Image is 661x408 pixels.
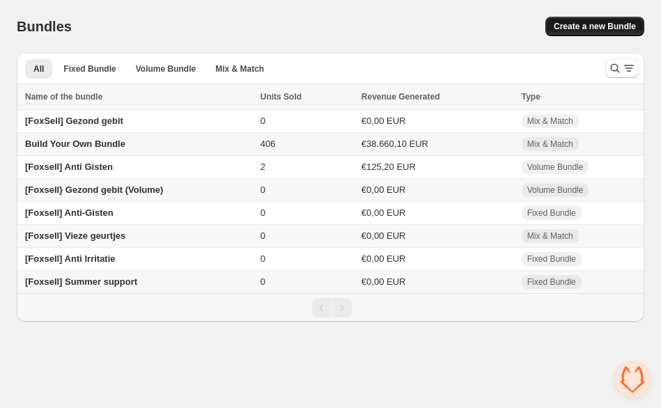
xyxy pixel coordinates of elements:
a: Open chat [614,361,651,398]
button: Create a new Bundle [545,17,644,36]
span: 2 [260,162,265,172]
span: [Foxsell] Vieze geurtjes [25,230,125,241]
span: Fixed Bundle [63,63,116,74]
span: €0,00 EUR [361,185,406,195]
span: €38.660,10 EUR [361,139,428,149]
span: [FoxSell] Gezond gebit [25,116,123,126]
span: Mix & Match [527,139,573,150]
span: 0 [260,185,265,195]
button: Search and filter results [605,58,639,78]
span: Build Your Own Bundle [25,139,125,149]
h1: Bundles [17,18,72,35]
span: €125,20 EUR [361,162,416,172]
nav: Pagination [17,293,644,322]
span: €0,00 EUR [361,207,406,218]
span: 0 [260,253,265,264]
span: Fixed Bundle [527,276,576,288]
span: [Foxsell] Anti-Gisten [25,207,114,218]
span: €0,00 EUR [361,253,406,264]
span: €0,00 EUR [361,276,406,287]
span: Fixed Bundle [527,207,576,219]
span: Volume Bundle [527,185,584,196]
span: Mix & Match [527,116,573,127]
span: Mix & Match [527,230,573,242]
span: €0,00 EUR [361,230,406,241]
span: [Foxsell] Summer support [25,276,137,287]
span: [Foxsell] Anti Irritatie [25,253,116,264]
span: All [33,63,44,74]
span: 406 [260,139,276,149]
div: Type [522,90,636,104]
span: 0 [260,116,265,126]
span: Mix & Match [215,63,264,74]
div: Name of the bundle [25,90,252,104]
span: Volume Bundle [527,162,584,173]
span: Create a new Bundle [554,21,636,32]
span: Fixed Bundle [527,253,576,265]
span: €0,00 EUR [361,116,406,126]
button: Units Sold [260,90,316,104]
span: 0 [260,207,265,218]
span: Units Sold [260,90,302,104]
span: [Foxsell} Gezond gebit (Volume) [25,185,163,195]
span: Revenue Generated [361,90,440,104]
span: 0 [260,276,265,287]
span: Volume Bundle [136,63,196,74]
span: [Foxsell] Anti Gisten [25,162,113,172]
button: Revenue Generated [361,90,454,104]
span: 0 [260,230,265,241]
